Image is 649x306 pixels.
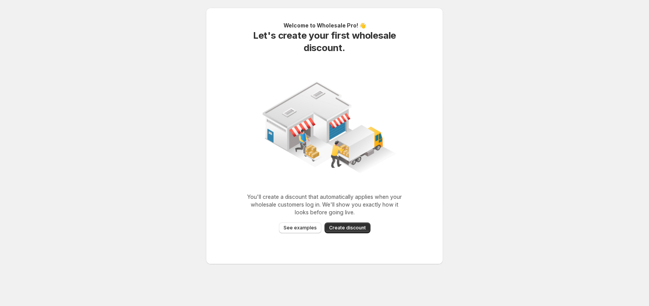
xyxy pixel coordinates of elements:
img: Create your first wholesale rule [247,63,402,191]
button: See examples [279,222,321,233]
button: Create discount [324,222,370,233]
span: See examples [284,225,317,231]
h2: Let's create your first wholesale discount. [247,29,402,54]
span: Create discount [329,225,366,231]
p: You'll create a discount that automatically applies when your wholesale customers log in. We'll s... [247,193,402,216]
h2: Welcome to Wholesale Pro! 👋 [247,22,402,29]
